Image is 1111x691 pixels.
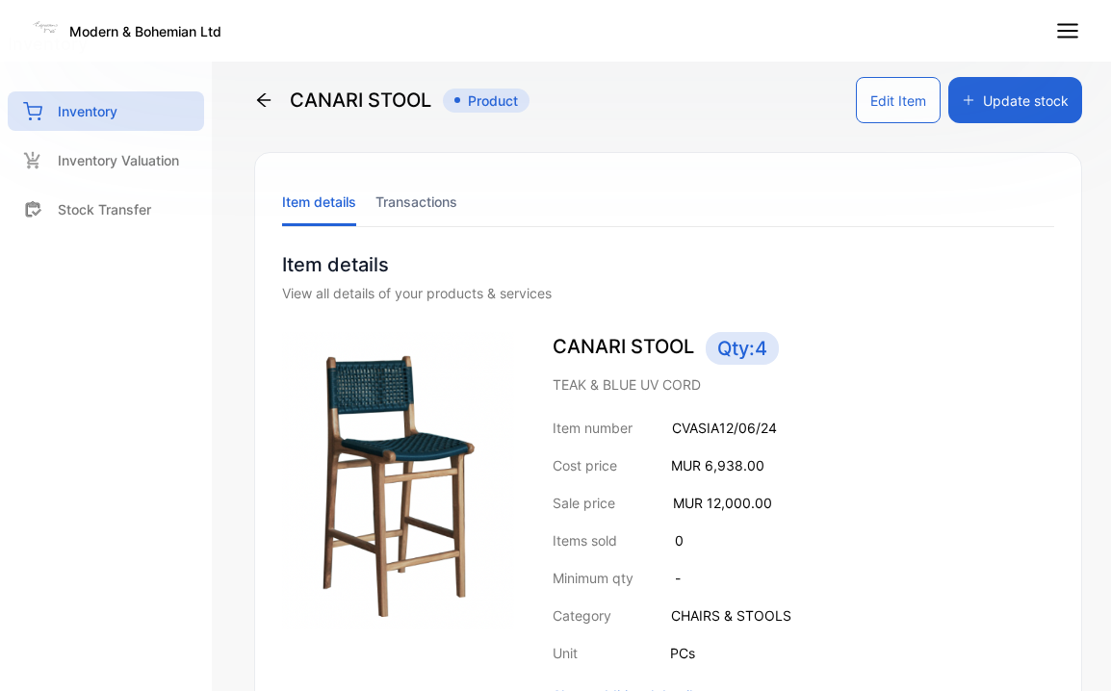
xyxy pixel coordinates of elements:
[69,21,221,41] p: Modern & Bohemian Ltd
[553,643,578,663] p: Unit
[673,495,772,511] span: MUR 12,000.00
[553,530,617,550] p: Items sold
[553,605,611,626] p: Category
[675,568,681,588] p: -
[675,530,684,550] p: 0
[1030,610,1111,691] iframe: LiveChat chat widget
[706,332,779,365] span: Qty: 4
[282,332,514,629] img: item
[672,418,777,438] p: CVASIA12/06/24
[282,283,1054,303] div: View all details of your products & services
[8,91,204,131] a: Inventory
[8,190,204,229] a: Stock Transfer
[8,141,204,180] a: Inventory Valuation
[948,77,1082,123] button: Update stock
[58,150,179,170] p: Inventory Valuation
[31,13,60,42] img: Logo
[553,332,1054,365] p: CANARI STOOL
[58,199,151,219] p: Stock Transfer
[553,418,633,438] p: Item number
[670,643,695,663] p: PCs
[254,77,530,123] div: CANARI STOOL
[553,374,1054,395] p: TEAK & BLUE UV CORD
[671,605,791,626] p: CHAIRS & STOOLS
[443,89,530,113] span: Product
[671,457,764,473] span: MUR 6,938.00
[856,77,941,123] button: Edit Item
[58,101,117,121] p: Inventory
[282,250,1054,279] p: Item details
[375,177,457,226] li: Transactions
[553,455,617,475] p: Cost price
[553,493,615,513] p: Sale price
[553,568,633,588] p: Minimum qty
[282,177,356,226] li: Item details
